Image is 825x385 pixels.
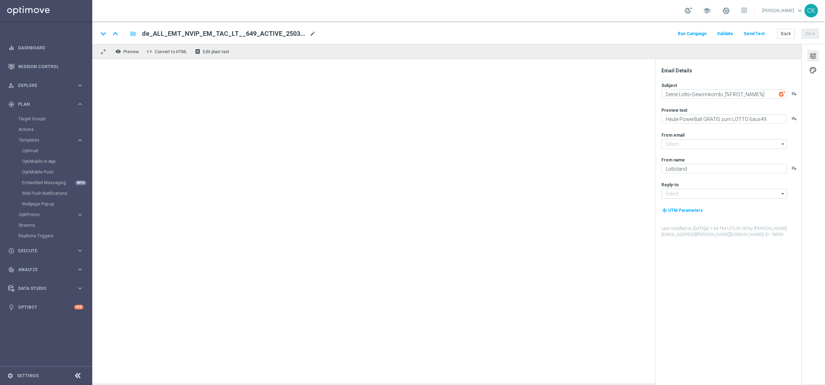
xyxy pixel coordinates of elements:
button: Back [777,29,795,39]
div: CK [804,4,818,17]
div: Execute [8,248,77,254]
a: Mission Control [18,57,83,76]
button: play_circle_outline Execute keyboard_arrow_right [8,248,84,254]
button: remove_red_eye Preview [114,47,142,56]
button: Mission Control [8,64,84,70]
button: receipt Edit plain text [193,47,232,56]
div: Plan [8,101,77,108]
a: Optibot [18,298,74,317]
button: person_search Explore keyboard_arrow_right [8,83,84,88]
div: Templates [18,135,92,209]
i: remove_red_eye [115,49,121,54]
i: gps_fixed [8,101,15,108]
i: keyboard_arrow_right [77,137,83,144]
a: OptiMobile Push [22,169,74,175]
i: arrow_drop_down [780,139,787,149]
i: playlist_add [791,116,797,121]
label: Last modified on [DATE] at 1:44 PM UTC-01:00 by [PERSON_NAME][EMAIL_ADDRESS][PERSON_NAME][DOMAIN_... [661,226,801,238]
button: Send Test [743,29,766,39]
i: keyboard_arrow_right [77,101,83,108]
a: Realtime Triggers [18,233,74,239]
div: OptiPromo [18,209,92,220]
span: school [703,7,711,15]
i: folder [130,29,137,38]
span: Explore [18,83,77,88]
div: Optibot [8,298,83,317]
div: BETA [75,181,87,185]
button: Save [802,29,819,39]
label: Reply-to [661,182,679,188]
i: keyboard_arrow_right [77,266,83,273]
button: OptiPromo keyboard_arrow_right [18,212,84,218]
i: keyboard_arrow_up [110,28,121,39]
i: my_location [662,208,667,213]
i: keyboard_arrow_down [98,28,109,39]
button: tune [807,50,819,61]
div: Optimail [22,145,92,156]
div: Streams [18,220,92,231]
i: lightbulb [8,304,15,310]
span: tune [809,51,817,61]
a: [PERSON_NAME]keyboard_arrow_down [761,5,804,16]
i: track_changes [8,266,15,273]
span: Execute [18,249,77,253]
label: From name [661,157,685,163]
span: | ID: 18959 [763,232,783,237]
div: Mission Control [8,57,83,76]
a: Settings [17,374,39,378]
span: Validate [717,31,733,36]
span: Data Studio [18,286,77,291]
button: equalizer Dashboard [8,45,84,51]
div: Target Groups [18,114,92,124]
a: Embedded Messaging [22,180,74,186]
div: track_changes Analyze keyboard_arrow_right [8,267,84,273]
button: playlist_add [791,91,797,97]
span: de_ALL_EMT_NVIP_EM_TAC_LT__649_ACTIVE_250312 [142,29,307,38]
input: Select [661,139,787,149]
button: Data Studio keyboard_arrow_right [8,286,84,291]
span: mode_edit [309,31,316,37]
div: Actions [18,124,92,135]
label: Preview text [661,108,687,113]
span: palette [809,66,817,75]
span: Templates [19,138,70,142]
span: Plan [18,102,77,106]
div: Email Details [661,67,801,74]
div: Web Push Notifications [22,188,92,199]
button: code Convert to HTML [145,47,190,56]
span: Analyze [18,268,77,272]
i: keyboard_arrow_right [77,211,83,218]
div: Webpage Pop-up [22,199,92,209]
span: Edit plain text [203,49,229,54]
span: Preview [123,49,139,54]
button: Templates keyboard_arrow_right [18,137,84,143]
button: folder [129,28,137,39]
i: keyboard_arrow_right [77,82,83,89]
a: Actions [18,127,74,132]
img: optiGenie.svg [779,91,785,97]
a: Web Push Notifications [22,191,74,196]
input: Select [661,189,787,199]
button: lightbulb Optibot +10 [8,304,84,310]
label: From email [661,132,684,138]
button: my_location UTM Parameters [661,207,704,214]
i: keyboard_arrow_right [77,247,83,254]
a: Streams [18,222,74,228]
div: Dashboard [8,38,83,57]
a: Webpage Pop-up [22,201,74,207]
i: settings [7,373,13,379]
a: Optimail [22,148,74,154]
a: Target Groups [18,116,74,122]
span: keyboard_arrow_down [796,7,804,15]
i: keyboard_arrow_right [77,285,83,292]
button: gps_fixed Plan keyboard_arrow_right [8,101,84,107]
i: play_circle_outline [8,248,15,254]
div: OptiMobile Push [22,167,92,177]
